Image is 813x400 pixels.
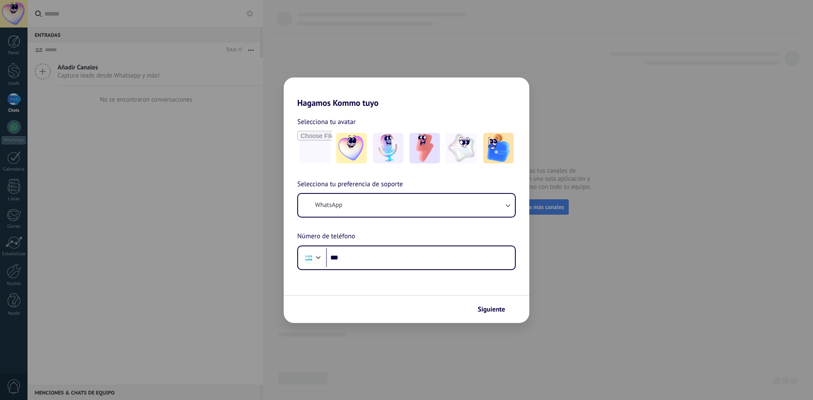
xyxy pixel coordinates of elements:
[301,249,317,267] div: Argentina: + 54
[298,194,515,217] button: WhatsApp
[297,116,356,127] span: Selecciona tu avatar
[409,133,440,163] img: -3.jpeg
[478,306,505,312] span: Siguiente
[315,201,342,210] span: WhatsApp
[373,133,404,163] img: -2.jpeg
[297,231,355,242] span: Número de teléfono
[474,302,517,317] button: Siguiente
[284,77,529,108] h2: Hagamos Kommo tuyo
[297,179,403,190] span: Selecciona tu preferencia de soporte
[336,133,367,163] img: -1.jpeg
[483,133,514,163] img: -5.jpeg
[446,133,477,163] img: -4.jpeg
